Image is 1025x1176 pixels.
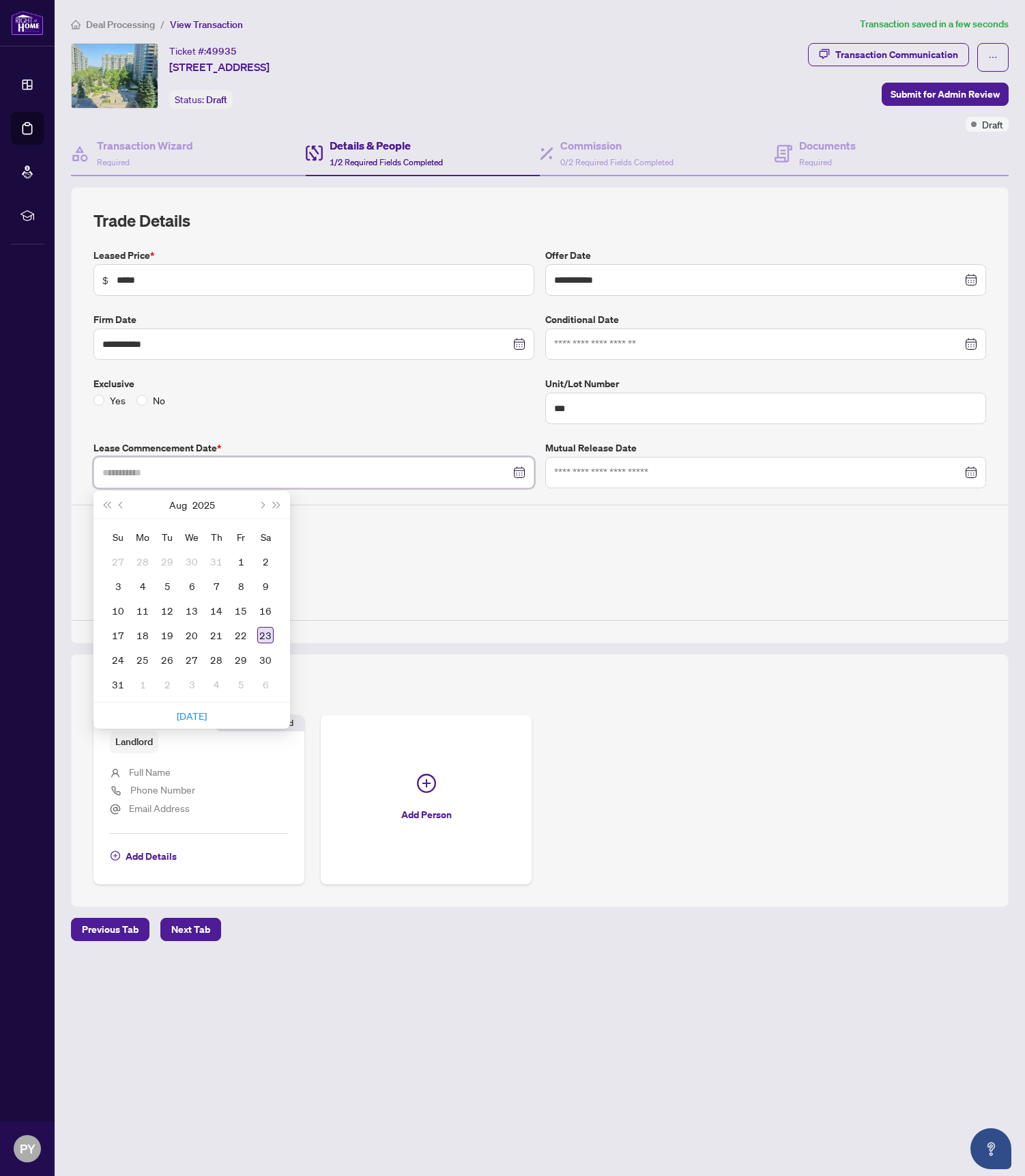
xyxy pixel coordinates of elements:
[208,652,225,668] div: 28
[321,715,532,884] button: Add Person
[130,549,155,574] td: 2025-07-28
[208,627,225,643] div: 21
[106,623,130,647] td: 2025-08-17
[126,845,177,867] span: Add Details
[159,602,175,619] div: 12
[330,157,443,167] span: 1/2 Required Fields Completed
[229,623,253,647] td: 2025-08-22
[891,83,1000,105] span: Submit for Admin Review
[130,598,155,623] td: 2025-08-11
[179,524,204,549] th: We
[160,16,164,32] li: /
[208,578,225,594] div: 7
[169,491,187,518] button: Choose a month
[233,627,249,643] div: 22
[106,524,130,549] th: Su
[106,549,130,574] td: 2025-07-27
[110,578,126,594] div: 3
[179,549,204,574] td: 2025-07-30
[159,553,175,570] div: 29
[179,598,204,623] td: 2025-08-13
[204,647,229,672] td: 2025-08-28
[110,627,126,643] div: 17
[253,623,278,647] td: 2025-08-23
[233,676,249,692] div: 5
[233,652,249,668] div: 29
[104,393,131,408] span: Yes
[134,578,151,594] div: 4
[970,1128,1011,1169] button: Open asap
[111,851,120,860] span: plus-circle
[155,598,179,623] td: 2025-08-12
[147,393,171,408] span: No
[129,802,190,814] span: Email Address
[257,627,274,643] div: 23
[93,312,534,327] label: Firm Date
[988,53,998,62] span: ellipsis
[159,676,175,692] div: 2
[233,602,249,619] div: 15
[155,623,179,647] td: 2025-08-19
[110,652,126,668] div: 24
[155,574,179,598] td: 2025-08-05
[204,574,229,598] td: 2025-08-07
[860,16,1009,32] article: Transaction saved in a few seconds
[192,491,215,518] button: Choose a year
[257,553,274,570] div: 2
[93,376,534,391] label: Exclusive
[114,491,129,518] button: Previous month (PageUp)
[20,1139,35,1158] span: PY
[253,647,278,672] td: 2025-08-30
[97,137,193,154] h4: Transaction Wizard
[204,524,229,549] th: Th
[179,647,204,672] td: 2025-08-27
[204,598,229,623] td: 2025-08-14
[184,553,200,570] div: 30
[229,647,253,672] td: 2025-08-29
[134,676,151,692] div: 1
[171,919,210,940] span: Next Tab
[130,524,155,549] th: Mo
[184,602,200,619] div: 13
[257,652,274,668] div: 30
[134,627,151,643] div: 18
[184,652,200,668] div: 27
[208,553,225,570] div: 31
[86,18,155,31] span: Deal Processing
[206,45,237,57] span: 49935
[229,524,253,549] th: Fr
[110,602,126,619] div: 10
[808,43,969,66] button: Transaction Communication
[560,137,674,154] h4: Commission
[130,783,195,796] span: Phone Number
[270,491,285,518] button: Next year (Control + right)
[106,647,130,672] td: 2025-08-24
[159,578,175,594] div: 5
[110,553,126,570] div: 27
[253,574,278,598] td: 2025-08-09
[257,578,274,594] div: 9
[233,578,249,594] div: 8
[93,248,534,263] label: Leased Price
[208,676,225,692] div: 4
[204,549,229,574] td: 2025-07-31
[102,272,109,288] span: $
[106,574,130,598] td: 2025-08-03
[179,574,204,598] td: 2025-08-06
[97,157,130,167] span: Required
[93,440,534,456] label: Lease Commencement Date
[110,676,126,692] div: 31
[71,918,149,941] button: Previous Tab
[130,623,155,647] td: 2025-08-18
[160,918,221,941] button: Next Tab
[106,672,130,697] td: 2025-08-31
[155,549,179,574] td: 2025-07-29
[155,647,179,672] td: 2025-08-26
[253,524,278,549] th: Sa
[229,598,253,623] td: 2025-08-15
[179,623,204,647] td: 2025-08-20
[155,672,179,697] td: 2025-09-02
[257,602,274,619] div: 16
[134,553,151,570] div: 28
[72,44,158,108] img: IMG-C12353714_1.jpg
